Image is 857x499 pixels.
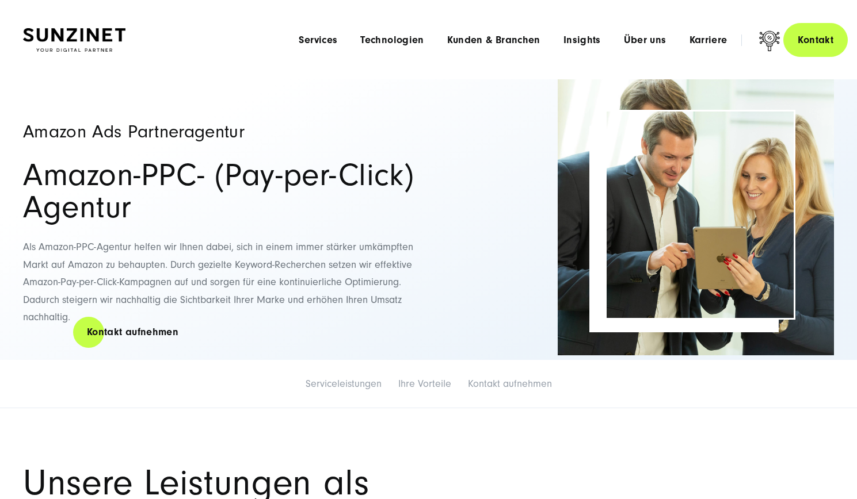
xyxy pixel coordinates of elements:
a: Kunden & Branchen [447,34,540,46]
a: Serviceleistungen [306,378,382,390]
a: Services [299,34,337,46]
a: Ihre Vorteile [398,378,451,390]
a: Insights [563,34,601,46]
h2: Amazon-PPC- (Pay-per-Click) Agentur [23,159,426,224]
a: Kontakt [783,23,848,57]
a: Technologien [360,34,424,46]
h1: Amazon Ads Partneragentur [23,122,426,141]
a: Kontakt aufnehmen [468,378,552,390]
span: Als Amazon-PPC-Agentur helfen wir Ihnen dabei, sich in einem immer stärker umkämpften Markt auf A... [23,241,413,323]
a: Über uns [624,34,666,46]
img: Amazon PPC Agentur [558,79,834,355]
a: Kontakt aufnehmen [73,316,192,348]
img: SUNZINET Full Service Digital Agentur [23,28,125,52]
img: Amazon PPC Agentur [607,112,794,318]
a: Karriere [690,34,728,46]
